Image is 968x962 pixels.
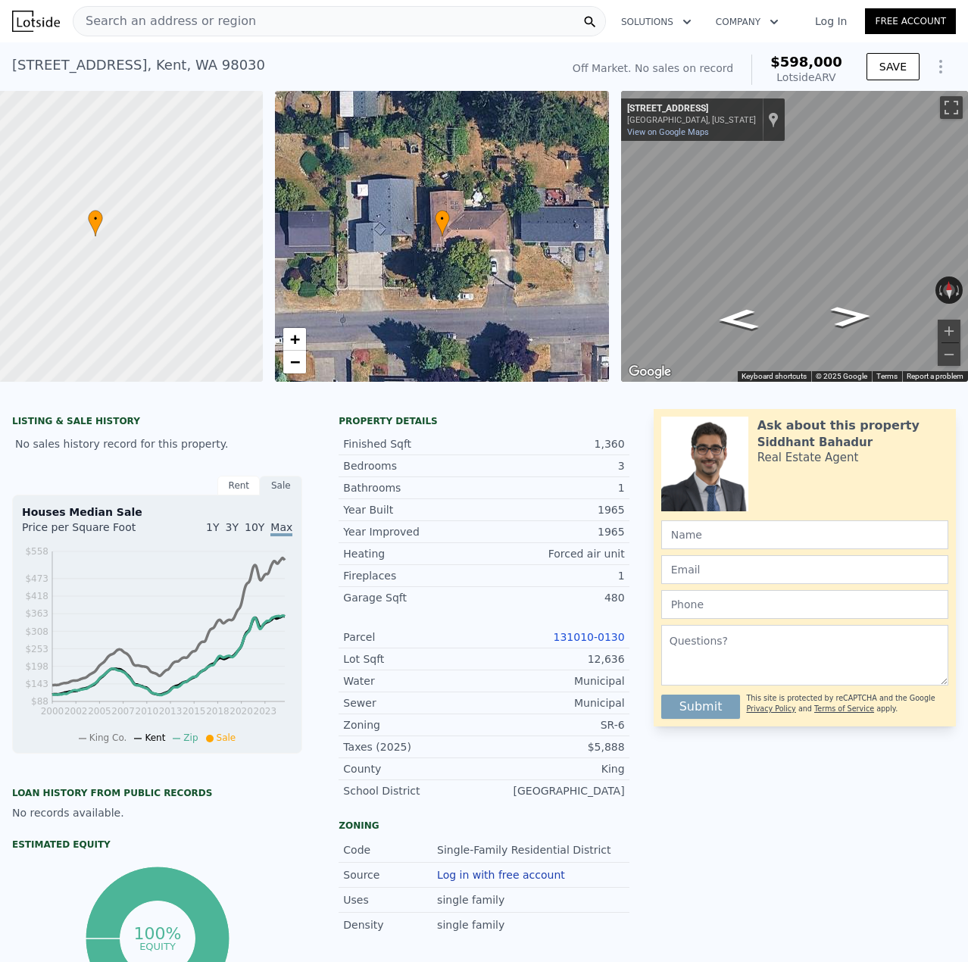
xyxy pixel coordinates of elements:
div: Year Built [343,502,484,517]
div: 12,636 [484,651,625,667]
div: Taxes (2025) [343,739,484,754]
div: Map [621,91,968,382]
div: 480 [484,590,625,605]
div: Sale [260,476,302,495]
tspan: $308 [25,626,48,637]
span: • [435,212,450,226]
div: single family [437,892,507,907]
div: Fireplaces [343,568,484,583]
input: Phone [661,590,948,619]
tspan: 2000 [41,706,64,717]
div: Forced air unit [484,546,625,561]
div: [STREET_ADDRESS] , Kent , WA 98030 [12,55,265,76]
span: © 2025 Google [816,372,867,380]
div: Street View [621,91,968,382]
span: 1Y [206,521,219,533]
a: Report a problem [907,372,963,380]
a: Zoom out [283,351,306,373]
button: Submit [661,695,741,719]
tspan: $363 [25,608,48,619]
div: No records available. [12,805,302,820]
button: Solutions [609,8,704,36]
div: Off Market. No sales on record [573,61,733,76]
div: School District [343,783,484,798]
a: Log In [797,14,865,29]
button: Toggle fullscreen view [940,96,963,119]
div: Code [343,842,437,857]
div: Year Improved [343,524,484,539]
button: Show Options [926,52,956,82]
span: 3Y [226,521,239,533]
div: [GEOGRAPHIC_DATA] [484,783,625,798]
div: Property details [339,415,629,427]
img: Lotside [12,11,60,32]
button: Zoom out [938,343,960,366]
a: View on Google Maps [627,127,709,137]
div: single family [437,917,507,932]
tspan: $253 [25,644,48,654]
tspan: $418 [25,591,48,601]
div: $5,888 [484,739,625,754]
tspan: 100% [133,924,181,943]
div: Rent [217,476,260,495]
tspan: 2023 [254,706,277,717]
div: Uses [343,892,437,907]
span: 10Y [245,521,264,533]
span: Max [270,521,292,536]
tspan: $88 [31,696,48,707]
span: $598,000 [770,54,842,70]
a: Terms (opens in new tab) [876,372,898,380]
tspan: 2018 [206,706,230,717]
div: King [484,761,625,776]
tspan: 2002 [64,706,88,717]
button: Zoom in [938,320,960,342]
div: 1,360 [484,436,625,451]
span: • [88,212,103,226]
div: Lot Sqft [343,651,484,667]
div: SR-6 [484,717,625,732]
div: Sewer [343,695,484,711]
div: County [343,761,484,776]
div: Price per Square Foot [22,520,158,544]
div: This site is protected by reCAPTCHA and the Google and apply. [746,689,948,719]
tspan: 2005 [88,706,111,717]
tspan: equity [139,940,176,951]
div: Estimated Equity [12,839,302,851]
a: Open this area in Google Maps (opens a new window) [625,362,675,382]
div: 1965 [484,524,625,539]
div: [STREET_ADDRESS] [627,103,756,115]
a: Terms of Service [814,704,874,713]
button: Rotate clockwise [954,276,963,304]
div: Heating [343,546,484,561]
div: Houses Median Sale [22,504,292,520]
img: Google [625,362,675,382]
div: Lotside ARV [770,70,842,85]
div: Finished Sqft [343,436,484,451]
div: 3 [484,458,625,473]
span: Sale [217,732,236,743]
div: Zoning [343,717,484,732]
div: • [88,210,103,236]
tspan: 2020 [230,706,253,717]
tspan: $143 [25,679,48,689]
span: Kent [145,732,165,743]
div: Ask about this property [757,417,920,435]
a: Show location on map [768,111,779,128]
tspan: 2013 [159,706,183,717]
span: Zip [183,732,198,743]
div: Siddhant Bahadur [757,435,873,450]
div: 1 [484,568,625,583]
tspan: 2007 [111,706,135,717]
div: LISTING & SALE HISTORY [12,415,302,430]
div: Loan history from public records [12,787,302,799]
div: Water [343,673,484,689]
div: [GEOGRAPHIC_DATA], [US_STATE] [627,115,756,125]
button: Keyboard shortcuts [742,371,807,382]
button: Company [704,8,791,36]
a: Privacy Policy [746,704,795,713]
div: Bedrooms [343,458,484,473]
div: Bathrooms [343,480,484,495]
path: Go West, S 241st St [700,305,776,335]
path: Go East, S 241st St [813,301,889,332]
button: Log in with free account [437,869,565,881]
